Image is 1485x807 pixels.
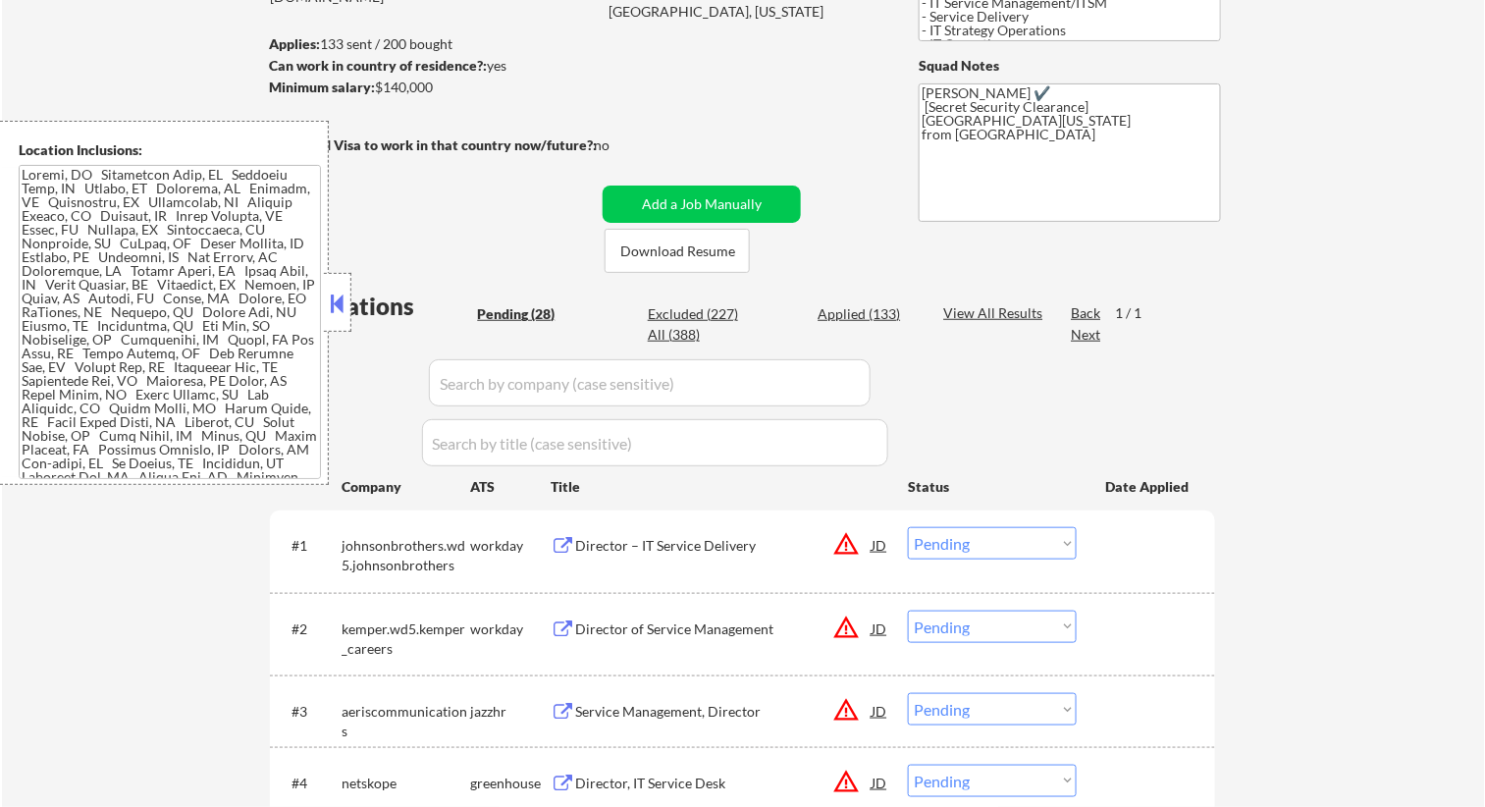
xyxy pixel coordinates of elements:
[470,774,551,793] div: greenhouse
[870,693,889,728] div: JD
[648,325,746,345] div: All (388)
[943,303,1048,323] div: View All Results
[551,477,889,497] div: Title
[919,56,1221,76] div: Squad Notes
[429,359,871,406] input: Search by company (case sensitive)
[470,477,551,497] div: ATS
[269,56,590,76] div: yes
[276,295,470,318] div: Applications
[1105,477,1192,497] div: Date Applied
[1071,325,1102,345] div: Next
[269,35,320,52] strong: Applies:
[292,774,326,793] div: #4
[342,477,470,497] div: Company
[1115,303,1160,323] div: 1 / 1
[594,135,650,155] div: no
[1071,303,1102,323] div: Back
[832,614,860,641] button: warning_amber
[832,696,860,724] button: warning_amber
[342,619,470,658] div: kemper.wd5.kemper_careers
[269,78,596,97] div: $140,000
[575,774,872,793] div: Director, IT Service Desk
[870,611,889,646] div: JD
[292,619,326,639] div: #2
[292,702,326,722] div: #3
[870,765,889,800] div: JD
[342,774,470,793] div: netskope
[648,304,746,324] div: Excluded (227)
[832,530,860,558] button: warning_amber
[470,702,551,722] div: jazzhr
[605,229,750,273] button: Download Resume
[603,186,801,223] button: Add a Job Manually
[575,536,872,556] div: Director – IT Service Delivery
[19,140,321,160] div: Location Inclusions:
[832,768,860,795] button: warning_amber
[470,619,551,639] div: workday
[342,702,470,740] div: aeriscommunications
[269,57,487,74] strong: Can work in country of residence?:
[575,619,872,639] div: Director of Service Management
[422,419,888,466] input: Search by title (case sensitive)
[269,34,596,54] div: 133 sent / 200 bought
[342,536,470,574] div: johnsonbrothers.wd5.johnsonbrothers
[292,536,326,556] div: #1
[575,702,872,722] div: Service Management, Director
[908,468,1077,504] div: Status
[270,136,597,153] strong: Will need Visa to work in that country now/future?:
[870,527,889,563] div: JD
[269,79,375,95] strong: Minimum salary:
[477,304,575,324] div: Pending (28)
[818,304,916,324] div: Applied (133)
[470,536,551,556] div: workday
